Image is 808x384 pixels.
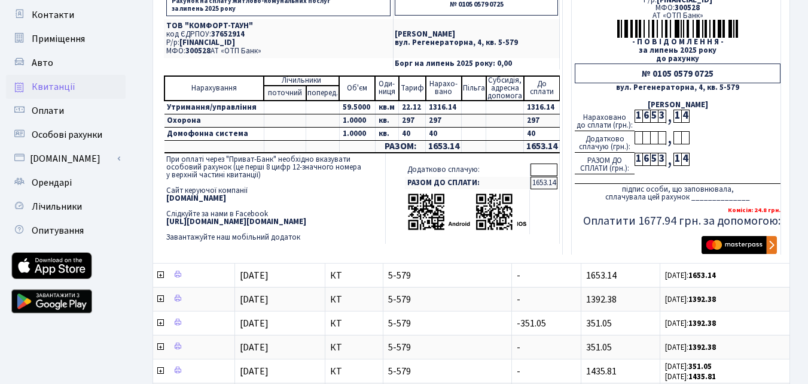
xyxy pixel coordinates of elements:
[575,38,780,46] div: - П О В І Д О М Л Е Н Н Я -
[575,183,780,201] div: підпис особи, що заповнювала, сплачувала цей рахунок ______________
[586,269,617,282] span: 1653.14
[330,295,378,304] span: КТ
[32,128,102,141] span: Особові рахунки
[395,31,558,38] p: [PERSON_NAME]
[388,367,507,376] span: 5-579
[399,76,426,101] td: Тариф
[642,110,650,123] div: 6
[462,76,486,101] td: Пільга
[6,75,126,99] a: Квитанції
[517,269,520,282] span: -
[575,131,635,153] div: Додатково сплачую (грн.):
[575,47,780,55] div: за липень 2025 року
[426,140,462,153] td: 1653.14
[6,51,126,75] a: Авто
[517,317,546,330] span: -351.05
[517,365,520,378] span: -
[635,153,642,166] div: 1
[665,371,716,382] small: [DATE]:
[575,4,780,12] div: МФО:
[339,114,375,127] td: 1.0000
[330,343,378,352] span: КТ
[681,110,689,123] div: 4
[240,341,269,354] span: [DATE]
[675,2,700,13] span: 300528
[185,46,211,56] span: 300528
[264,76,339,86] td: Лічильники
[688,371,716,382] b: 1435.81
[164,101,264,114] td: Утримання/управління
[728,205,780,214] b: Комісія: 24.8 грн.
[688,342,716,353] b: 1392.38
[575,12,780,20] div: АТ «ОТП Банк»
[6,219,126,243] a: Опитування
[586,293,617,306] span: 1392.38
[264,86,306,101] td: поточний
[530,177,557,189] td: 1653.14
[575,110,635,131] div: Нараховано до сплати (грн.):
[517,293,520,306] span: -
[240,293,269,306] span: [DATE]
[32,176,72,189] span: Орендарі
[399,101,426,114] td: 22.12
[665,361,712,372] small: [DATE]:
[166,31,391,38] p: код ЄДРПОУ:
[6,171,126,195] a: Орендарі
[650,153,658,166] div: 5
[666,110,673,123] div: ,
[658,153,666,166] div: 3
[6,195,126,219] a: Лічильники
[524,127,560,140] td: 40
[426,114,462,127] td: 297
[164,127,264,140] td: Домофонна система
[240,317,269,330] span: [DATE]
[635,110,642,123] div: 1
[658,110,666,123] div: 3
[688,294,716,305] b: 1392.38
[6,123,126,147] a: Особові рахунки
[339,101,375,114] td: 59.5000
[306,86,340,101] td: поперед.
[375,76,399,101] td: Оди- ниця
[330,271,378,280] span: КТ
[586,317,612,330] span: 351.05
[6,27,126,51] a: Приміщення
[330,319,378,328] span: КТ
[666,131,673,145] div: ,
[673,110,681,123] div: 1
[688,361,712,372] b: 351.05
[164,76,264,101] td: Нарахування
[575,153,635,174] div: РАЗОМ ДО СПЛАТИ (грн.):
[575,84,780,92] div: вул. Регенераторна, 4, кв. 5-579
[426,101,462,114] td: 1316.14
[240,269,269,282] span: [DATE]
[688,318,716,329] b: 1392.38
[524,140,560,153] td: 1653.14
[339,76,375,101] td: Об'єм
[32,8,74,22] span: Контакти
[388,271,507,280] span: 5-579
[575,101,780,109] div: [PERSON_NAME]
[395,60,558,68] p: Борг на липень 2025 року: 0,00
[32,32,85,46] span: Приміщення
[339,127,375,140] td: 1.0000
[32,104,64,117] span: Оплати
[586,341,612,354] span: 351.05
[166,39,391,47] p: Р/р:
[375,140,426,153] td: РАЗОМ:
[665,318,716,329] small: [DATE]:
[6,99,126,123] a: Оплати
[388,295,507,304] span: 5-579
[399,114,426,127] td: 297
[426,76,462,101] td: Нарахо- вано
[240,365,269,378] span: [DATE]
[6,147,126,171] a: [DOMAIN_NAME]
[405,177,530,189] td: РАЗОМ ДО СПЛАТИ:
[665,294,716,305] small: [DATE]:
[32,200,82,213] span: Лічильники
[486,76,524,101] td: Субсидія, адресна допомога
[164,114,264,127] td: Охорона
[166,193,226,204] b: [DOMAIN_NAME]
[650,110,658,123] div: 5
[517,341,520,354] span: -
